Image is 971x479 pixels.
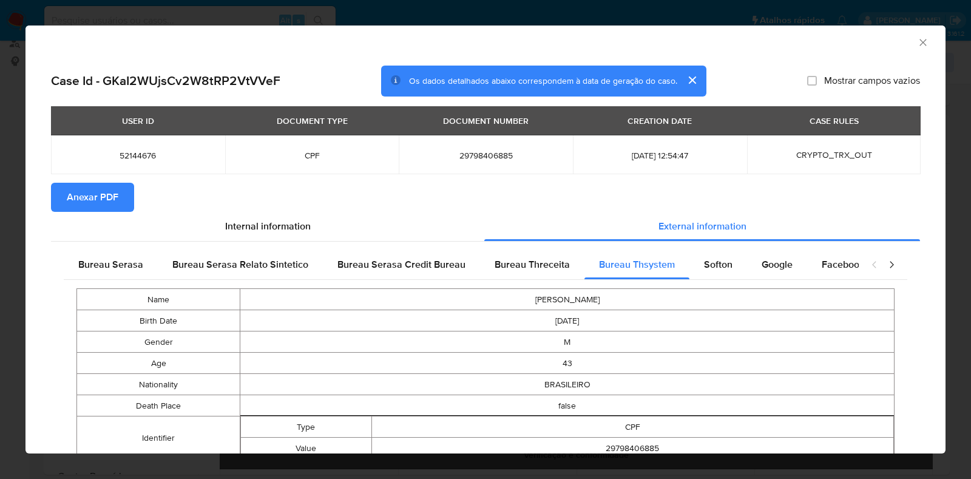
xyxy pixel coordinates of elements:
td: Gender [77,331,240,353]
td: M [240,331,895,353]
td: Nationality [77,374,240,395]
span: 52144676 [66,150,211,161]
td: Age [77,353,240,374]
button: Anexar PDF [51,183,134,212]
td: Birth Date [77,310,240,331]
span: Softon [704,257,732,271]
button: cerrar [677,66,706,95]
h2: Case Id - GKaI2WUjsCv2W8tRP2VtVVeF [51,73,280,89]
td: Name [77,289,240,310]
div: DOCUMENT NUMBER [436,110,536,131]
div: Detailed info [51,212,920,241]
span: Bureau Thsystem [599,257,675,271]
button: Fechar a janela [917,36,928,47]
span: CRYPTO_TRX_OUT [796,149,872,161]
td: [DATE] [240,310,895,331]
input: Mostrar campos vazios [807,76,817,86]
div: DOCUMENT TYPE [269,110,355,131]
span: Facebook [822,257,864,271]
span: External information [658,219,746,233]
div: USER ID [115,110,161,131]
div: CREATION DATE [620,110,699,131]
span: [DATE] 12:54:47 [587,150,732,161]
div: Detailed external info [64,250,859,279]
span: Bureau Serasa Credit Bureau [337,257,465,271]
span: Anexar PDF [67,184,118,211]
td: Type [241,416,371,438]
span: Google [762,257,793,271]
div: closure-recommendation-modal [25,25,946,454]
span: Bureau Serasa [78,257,143,271]
td: Identifier [77,416,240,460]
td: Death Place [77,395,240,416]
span: Internal information [225,219,311,233]
span: 29798406885 [413,150,558,161]
td: false [240,395,895,416]
td: Value [241,438,371,459]
span: Os dados detalhados abaixo correspondem à data de geração do caso. [409,75,677,87]
td: 43 [240,353,895,374]
td: CPF [371,416,894,438]
span: Bureau Threceita [495,257,570,271]
span: Mostrar campos vazios [824,75,920,87]
div: CASE RULES [802,110,866,131]
td: [PERSON_NAME] [240,289,895,310]
td: 29798406885 [371,438,894,459]
span: CPF [240,150,385,161]
td: BRASILEIRO [240,374,895,395]
span: Bureau Serasa Relato Sintetico [172,257,308,271]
